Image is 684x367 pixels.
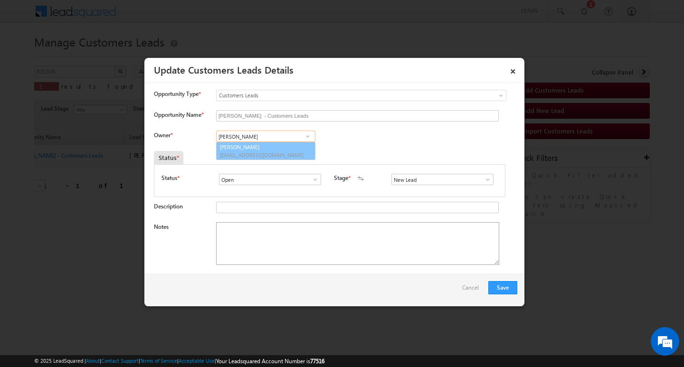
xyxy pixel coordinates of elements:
label: Opportunity Name [154,111,203,118]
a: Cancel [462,281,484,299]
a: Terms of Service [140,358,177,364]
span: Opportunity Type [154,90,199,98]
a: [PERSON_NAME] [216,142,315,160]
a: About [86,358,100,364]
a: Update Customers Leads Details [154,63,294,76]
label: Owner [154,132,172,139]
label: Notes [154,223,169,230]
a: Customers Leads [216,90,506,101]
img: d_60004797649_company_0_60004797649 [16,50,40,62]
span: Your Leadsquared Account Number is [216,358,324,365]
button: Save [488,281,517,294]
span: © 2025 LeadSquared | | | | | [34,357,324,366]
label: Stage [334,174,348,182]
input: Type to Search [219,174,321,185]
a: Acceptable Use [179,358,215,364]
a: Show All Items [307,175,319,184]
span: [EMAIL_ADDRESS][DOMAIN_NAME] [220,151,305,159]
input: Type to Search [216,131,315,142]
label: Description [154,203,183,210]
input: Type to Search [391,174,494,185]
div: Minimize live chat window [156,5,179,28]
em: Start Chat [129,292,172,305]
a: Show All Items [479,175,491,184]
span: 77516 [310,358,324,365]
a: Show All Items [302,132,313,141]
textarea: Type your message and hit 'Enter' [12,88,173,284]
span: Customers Leads [217,91,467,100]
a: × [505,61,521,78]
div: Status [154,151,183,164]
label: Status [161,174,177,182]
a: Contact Support [101,358,139,364]
div: Chat with us now [49,50,160,62]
